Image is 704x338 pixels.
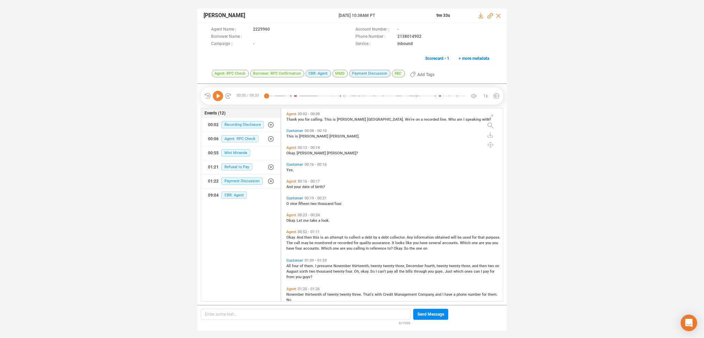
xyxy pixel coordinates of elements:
span: a [421,117,424,122]
span: + more metadata [459,53,489,64]
span: Payment Discussion [349,70,390,77]
span: Payment Discussion [221,177,263,185]
span: Customer [286,196,303,200]
span: you [485,241,492,245]
span: nine [290,201,298,206]
div: 01:21 [208,162,219,173]
span: is [295,134,299,139]
span: am [457,117,463,122]
span: inbound [397,41,413,48]
span: We're [405,117,416,122]
span: looks [395,241,406,245]
span: are [479,241,485,245]
span: December [406,264,425,268]
span: is [320,235,324,240]
span: Agent [286,287,296,291]
span: This [286,134,295,139]
span: Mini Miranda [221,149,250,156]
span: your [294,185,302,189]
span: 00:12 - 00:14 [296,145,321,150]
span: - [253,41,254,48]
span: I [481,269,483,274]
span: That's [363,292,375,297]
span: collect [349,235,362,240]
span: this [313,235,320,240]
span: Agent: RPC Check [221,135,258,142]
span: Agent: RPC Check [212,70,249,77]
button: Send Message [413,309,448,320]
span: three, [395,264,406,268]
div: 00:55 [208,148,219,159]
span: [PERSON_NAME] [297,151,327,155]
span: to [344,235,349,240]
span: them. [304,264,315,268]
span: and [435,292,442,297]
span: you [428,269,435,274]
span: four. [345,269,354,274]
span: CBR: Agent [221,192,247,199]
span: for [482,292,488,297]
span: Any [407,235,414,240]
span: I [315,264,317,268]
span: Let [297,218,303,223]
span: used [463,235,472,240]
span: MMD [332,70,348,77]
span: you [298,117,305,122]
span: a [318,218,321,223]
span: calling [353,246,366,251]
span: 2229960 [253,26,270,33]
span: phone [456,292,468,297]
button: 00:55Mini Miranda [201,146,280,160]
span: one [416,246,423,251]
button: + more metadata [455,53,493,64]
span: two [309,269,316,274]
span: guys. [435,269,445,274]
span: for [490,269,495,274]
span: that [478,235,486,240]
span: Customer [286,258,303,263]
span: pay [387,269,394,274]
span: be [458,235,463,240]
span: on [423,246,427,251]
span: November [286,292,305,297]
span: accounts. [303,246,321,251]
span: twenty [340,292,352,297]
span: two [310,201,318,206]
span: twenty [449,264,461,268]
span: four [292,264,300,268]
span: [PERSON_NAME]. [329,134,360,139]
span: have [286,246,295,251]
span: Management [394,292,418,297]
span: four [295,246,303,251]
span: O [286,201,290,206]
span: debt [381,235,390,240]
span: Phone Number : [355,33,394,41]
span: can [474,269,481,274]
span: attempt [330,235,344,240]
span: the [409,246,416,251]
span: date [302,185,311,189]
span: Send Message [417,309,444,320]
span: may [301,241,309,245]
span: I [442,292,444,297]
span: twenty [371,264,383,268]
span: a [453,292,456,297]
span: All [286,264,292,268]
span: 00:16 - 00:16 [303,162,328,167]
span: look. [321,218,330,223]
span: a [378,235,381,240]
span: thousand [318,201,334,206]
span: - [397,26,399,33]
span: [PERSON_NAME] [299,134,329,139]
span: Campaign : [211,41,250,48]
span: Yes. [286,168,294,172]
span: 0/1000 [399,320,410,326]
div: 01:22 [208,176,219,187]
span: with? [482,117,491,122]
span: monitored [315,241,333,245]
span: 00:02 - 00:08 [296,112,321,116]
span: recorded [338,241,354,245]
span: Recording Disclosure [221,121,264,128]
span: CBR: Agent [306,70,331,77]
span: recorded [424,117,440,122]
